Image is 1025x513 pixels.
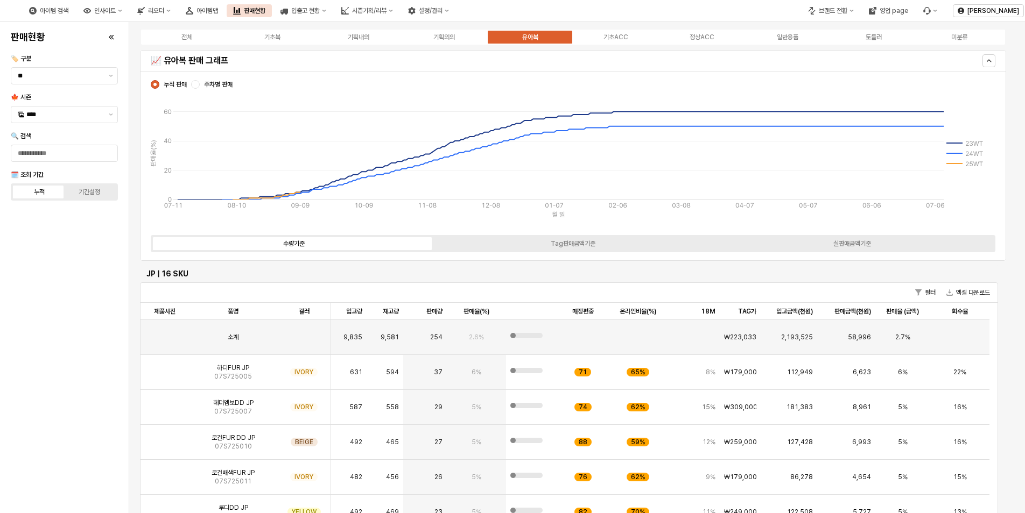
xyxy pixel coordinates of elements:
[386,473,399,481] span: 456
[299,307,310,316] span: 컬러
[898,368,908,376] span: 6%
[274,4,333,17] div: 입출고 현황
[77,4,129,17] button: 인사이트
[386,403,399,411] span: 558
[350,368,362,376] span: 631
[472,473,481,481] span: 5%
[104,68,117,84] button: 제안 사항 표시
[690,33,714,41] div: 정상ACC
[264,33,280,41] div: 기초복
[852,438,871,446] span: 6,993
[706,473,715,481] span: 9%
[953,403,967,411] span: 16%
[724,403,757,411] span: ₩309,000
[434,403,443,411] span: 29
[631,368,645,376] span: 65%
[129,22,1025,513] main: App Frame
[227,4,272,17] button: 판매현황
[573,32,659,42] label: 기초ACC
[790,473,813,481] span: 86,278
[155,239,433,248] label: 수량기준
[472,368,481,376] span: 6%
[787,368,813,376] span: 112,949
[386,438,399,446] span: 465
[215,442,252,451] span: 07S725010
[951,33,967,41] div: 미분류
[898,438,908,446] span: 5%
[724,333,756,341] span: ₩223,033
[148,7,164,15] div: 리오더
[831,32,917,42] label: 토들러
[967,6,1019,15] p: [PERSON_NAME]
[787,438,813,446] span: 127,428
[426,307,443,316] span: 판매량
[659,32,745,42] label: 정상ACC
[335,4,399,17] div: 시즌기획/리뷰
[213,398,254,407] span: 헤더엠보DD JP
[702,403,715,411] span: 15%
[579,473,587,481] span: 76
[603,33,628,41] div: 기초ACC
[40,7,68,15] div: 아이템 검색
[724,473,757,481] span: ₩179,000
[834,307,871,316] span: 판매금액(천원)
[551,240,595,247] div: Tag판매금액기준
[381,333,399,341] span: 9,581
[953,4,1024,17] button: [PERSON_NAME]
[853,403,871,411] span: 8,961
[94,7,116,15] div: 인사이트
[294,473,313,481] span: IVORY
[787,403,813,411] span: 181,383
[402,32,488,42] label: 기획외의
[833,240,871,247] div: 실판매금액기준
[230,32,316,42] label: 기초복
[433,239,712,248] label: Tag판매금액기준
[579,403,587,411] span: 74
[383,307,399,316] span: 재고량
[777,33,798,41] div: 일반용품
[917,4,944,17] div: Menu item 6
[911,286,940,299] button: 필터
[11,171,44,179] span: 🗓️ 조회 기간
[343,333,362,341] span: 9,835
[11,94,31,101] span: 🍁 시즌
[953,368,966,376] span: 22%
[291,7,320,15] div: 입출고 현황
[895,333,910,341] span: 2.7%
[701,307,715,316] span: 18M
[620,307,656,316] span: 온라인비율(%)
[131,4,177,17] button: 리오더
[11,132,31,140] span: 🔍 검색
[350,473,362,481] span: 482
[472,438,481,446] span: 5%
[402,4,455,17] button: 설정/관리
[215,477,251,486] span: 07S725011
[802,4,860,17] button: 브랜드 전환
[745,32,831,42] label: 일반용품
[819,7,847,15] div: 브랜드 전환
[572,307,594,316] span: 매장편중
[522,33,538,41] div: 유아복
[146,269,992,279] h6: JP | 16 SKU
[294,403,313,411] span: IVORY
[781,333,813,341] span: 2,193,525
[352,7,387,15] div: 시즌기획/리뷰
[219,503,248,512] span: 루디DD JP
[179,4,224,17] div: 아이템맵
[419,7,443,15] div: 설정/관리
[880,7,908,15] div: 영업 page
[295,438,313,446] span: BEIGE
[212,468,255,477] span: 로건배색FUR JP
[315,32,402,42] label: 기획내의
[434,438,443,446] span: 27
[214,407,252,416] span: 07S725007
[228,333,238,341] span: 소계
[346,307,362,316] span: 입고량
[430,333,443,341] span: 254
[848,333,871,341] span: 58,996
[386,368,399,376] span: 594
[866,33,882,41] div: 토들러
